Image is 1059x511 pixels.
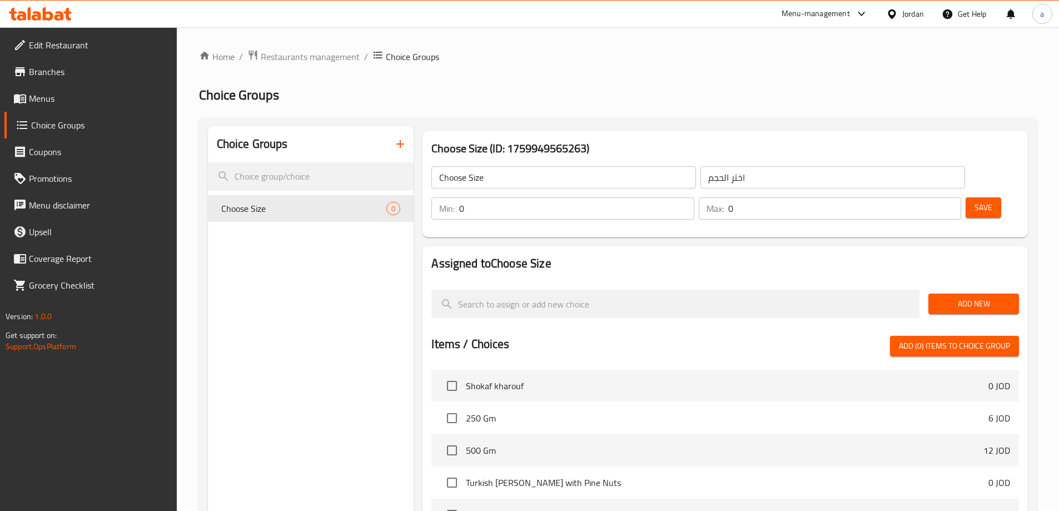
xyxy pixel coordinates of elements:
a: Edit Restaurant [4,32,177,58]
span: Shokaf kharouf [466,379,988,393]
span: Grocery Checklist [29,279,168,292]
a: Home [199,50,235,63]
span: Select choice [440,471,464,494]
h3: Choose Size (ID: 1759949565263) [431,140,1019,157]
a: Coupons [4,138,177,165]
a: Menus [4,85,177,112]
div: Jordan [902,8,924,20]
span: Coverage Report [29,252,168,265]
span: Select choice [440,374,464,398]
span: Get support on: [6,328,57,343]
span: 250 Gm [466,411,988,425]
span: Add New [937,297,1010,311]
span: Add (0) items to choice group [899,339,1010,353]
span: Select choice [440,406,464,430]
span: Select choice [440,439,464,462]
p: Min: [439,202,455,215]
a: Coverage Report [4,245,177,272]
span: Save [975,201,992,215]
li: / [364,50,368,63]
span: Promotions [29,172,168,185]
span: Choice Groups [386,50,439,63]
h2: Items / Choices [431,336,509,353]
span: Upsell [29,225,168,239]
p: 12 JOD [983,444,1010,457]
span: Choice Groups [199,82,279,107]
p: Max: [707,202,724,215]
span: Restaurants management [261,50,360,63]
a: Grocery Checklist [4,272,177,299]
a: Menu disclaimer [4,192,177,219]
span: Edit Restaurant [29,38,168,52]
span: Version: [6,309,33,324]
nav: breadcrumb [199,49,1037,64]
span: Choice Groups [31,118,168,132]
h2: Assigned to Choose Size [431,255,1019,272]
a: Choice Groups [4,112,177,138]
h2: Choice Groups [217,136,288,152]
span: Menu disclaimer [29,199,168,212]
li: / [239,50,243,63]
p: 0 JOD [988,379,1010,393]
span: Coupons [29,145,168,158]
span: Menus [29,92,168,105]
a: Promotions [4,165,177,192]
span: Turkish [PERSON_NAME] with Pine Nuts [466,476,988,489]
div: Choices [386,202,400,215]
a: Restaurants management [247,49,360,64]
div: Choose Size0 [208,195,414,222]
a: Branches [4,58,177,85]
p: 6 JOD [988,411,1010,425]
input: search [431,290,919,318]
span: 0 [387,204,400,214]
button: Add New [928,294,1019,314]
button: Add (0) items to choice group [890,336,1019,356]
span: Choose Size [221,202,387,215]
span: 500 Gm [466,444,983,457]
div: Menu-management [782,7,850,21]
button: Save [966,197,1001,218]
span: a [1040,8,1044,20]
span: 1.0.0 [34,309,52,324]
span: Branches [29,65,168,78]
a: Upsell [4,219,177,245]
p: 0 JOD [988,476,1010,489]
a: Support.OpsPlatform [6,339,76,354]
input: search [208,162,414,191]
